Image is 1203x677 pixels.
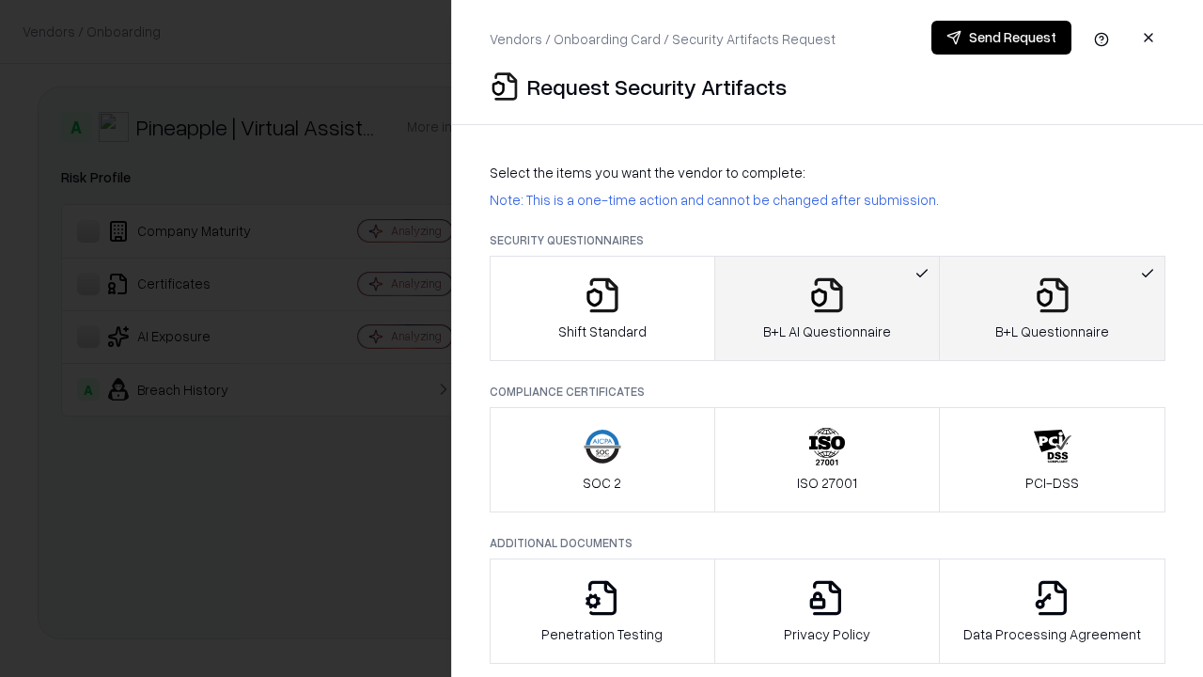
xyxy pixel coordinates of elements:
[527,71,787,102] p: Request Security Artifacts
[1025,473,1079,493] p: PCI-DSS
[490,163,1165,182] p: Select the items you want the vendor to complete:
[490,190,1165,210] p: Note: This is a one-time action and cannot be changed after submission.
[490,559,715,664] button: Penetration Testing
[490,407,715,512] button: SOC 2
[714,256,941,361] button: B+L AI Questionnaire
[763,322,891,341] p: B+L AI Questionnaire
[963,624,1141,644] p: Data Processing Agreement
[995,322,1109,341] p: B+L Questionnaire
[490,29,836,49] p: Vendors / Onboarding Card / Security Artifacts Request
[931,21,1071,55] button: Send Request
[939,256,1165,361] button: B+L Questionnaire
[490,232,1165,248] p: Security Questionnaires
[797,473,857,493] p: ISO 27001
[714,559,941,664] button: Privacy Policy
[939,559,1165,664] button: Data Processing Agreement
[490,256,715,361] button: Shift Standard
[490,535,1165,551] p: Additional Documents
[939,407,1165,512] button: PCI-DSS
[583,473,621,493] p: SOC 2
[714,407,941,512] button: ISO 27001
[558,322,647,341] p: Shift Standard
[541,624,663,644] p: Penetration Testing
[784,624,870,644] p: Privacy Policy
[490,384,1165,400] p: Compliance Certificates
